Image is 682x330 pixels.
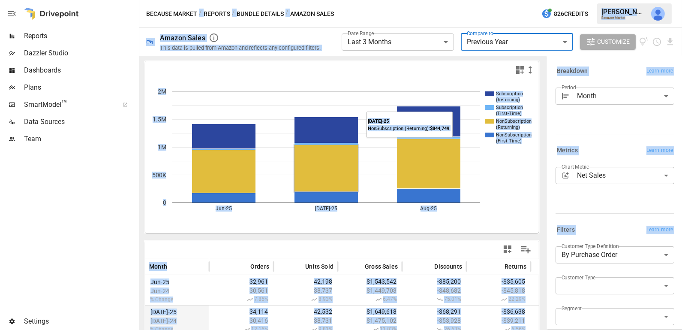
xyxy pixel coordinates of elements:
[24,100,113,110] span: SmartModel
[342,296,398,303] span: 6.47%
[646,2,670,26] button: Julie Wilton
[352,260,364,272] button: Sort
[160,34,205,42] div: Amazon Sales
[496,97,520,103] text: (Returning)
[153,116,166,123] text: 1.5M
[158,144,166,151] text: 1M
[406,317,462,324] span: -$53,928
[149,288,174,294] span: Jun-24
[278,296,333,303] span: 8.93%
[467,30,493,37] label: Compare to
[562,305,582,312] label: Segment
[315,206,337,212] text: [DATE]-25
[538,6,592,22] button: 826Credits
[471,317,526,324] span: -$39,211
[646,226,673,234] span: Learn more
[496,91,523,97] text: Subscription
[348,38,391,46] span: Last 3 Months
[652,37,662,47] button: Schedule report
[342,278,398,285] span: $1,543,542
[467,38,508,46] span: Previous Year
[61,98,67,109] span: ™
[24,134,137,144] span: Team
[24,117,137,127] span: Data Sources
[365,262,398,271] span: Gross Sales
[557,225,575,235] h6: Filters
[237,260,249,272] button: Sort
[24,48,137,58] span: Dazzler Studio
[496,118,532,124] text: NonSubscription
[557,146,578,155] h6: Metrics
[146,38,153,46] div: 🛍
[305,262,333,271] span: Units Sold
[646,146,673,155] span: Learn more
[651,7,665,21] img: Julie Wilton
[580,34,636,50] button: Customize
[24,31,137,41] span: Reports
[160,45,321,51] div: This data is pulled from Amazon and reflects any configured filters.
[492,260,504,272] button: Sort
[348,30,374,37] label: Date Range
[665,37,675,47] button: Download report
[145,79,539,233] svg: A chart.
[601,8,646,16] div: [PERSON_NAME]
[149,309,178,315] span: [DATE]-25
[342,317,398,324] span: $1,475,102
[24,316,137,327] span: Settings
[562,274,596,281] label: Customer Type
[496,105,523,110] text: Subscription
[496,124,520,130] text: (Returning)
[342,308,398,315] span: $1,649,618
[577,88,674,105] div: Month
[556,246,674,263] div: By Purchase Order
[213,317,269,324] span: 30,416
[535,308,591,315] span: $1,544,689
[471,308,526,315] span: -$36,638
[278,317,333,324] span: 38,731
[213,308,269,315] span: 34,114
[152,172,166,179] text: 500K
[471,296,526,303] span: 22.29%
[406,296,462,303] span: 75.01%
[516,240,535,259] button: Manage Columns
[278,278,333,285] span: 42,198
[250,262,269,271] span: Orders
[285,9,288,19] div: /
[216,206,232,212] text: Jun-25
[278,308,333,315] span: 42,532
[163,199,166,206] text: 0
[601,16,646,20] div: Because Market
[496,138,522,144] text: (First-Time)
[213,278,269,285] span: 32,961
[149,318,178,324] span: [DATE]-24
[406,287,462,294] span: -$48,682
[505,262,526,271] span: Returns
[646,67,673,76] span: Learn more
[496,111,522,116] text: (First-Time)
[24,82,137,93] span: Plans
[535,278,591,285] span: $1,422,737
[535,287,591,294] span: $1,355,202
[406,278,462,285] span: -$85,200
[597,36,630,47] span: Customize
[471,278,526,285] span: -$35,605
[158,88,166,95] text: 2M
[213,287,269,294] span: 30,561
[149,279,174,285] span: Jun-25
[562,163,589,170] label: Chart Metric
[421,206,437,212] text: Aug-25
[292,260,304,272] button: Sort
[535,317,591,324] span: $1,381,963
[639,34,649,50] button: View documentation
[199,9,202,19] div: /
[577,167,674,184] div: Net Sales
[554,9,588,19] span: 826 Credits
[278,287,333,294] span: 38,737
[421,260,433,272] button: Sort
[149,297,174,303] span: % Change
[562,84,576,91] label: Period
[149,262,167,271] span: Month
[24,65,137,76] span: Dashboards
